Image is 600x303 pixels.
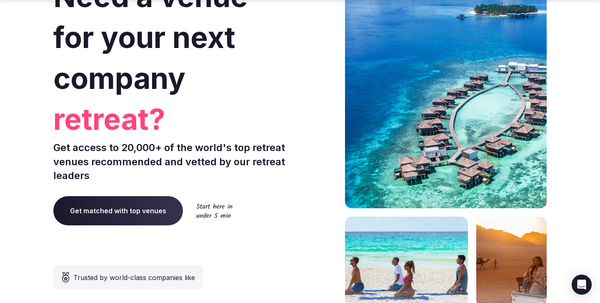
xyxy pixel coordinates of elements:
[196,203,232,218] img: Start here in under 5 min
[572,275,592,295] div: Open Intercom Messenger
[53,99,297,140] span: retreat?
[73,273,195,283] span: Trusted by world-class companies like
[53,196,183,225] a: Get matched with top venues
[53,141,297,183] p: Get access to 20,000+ of the world's top retreat venues recommended and vetted by our retreat lea...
